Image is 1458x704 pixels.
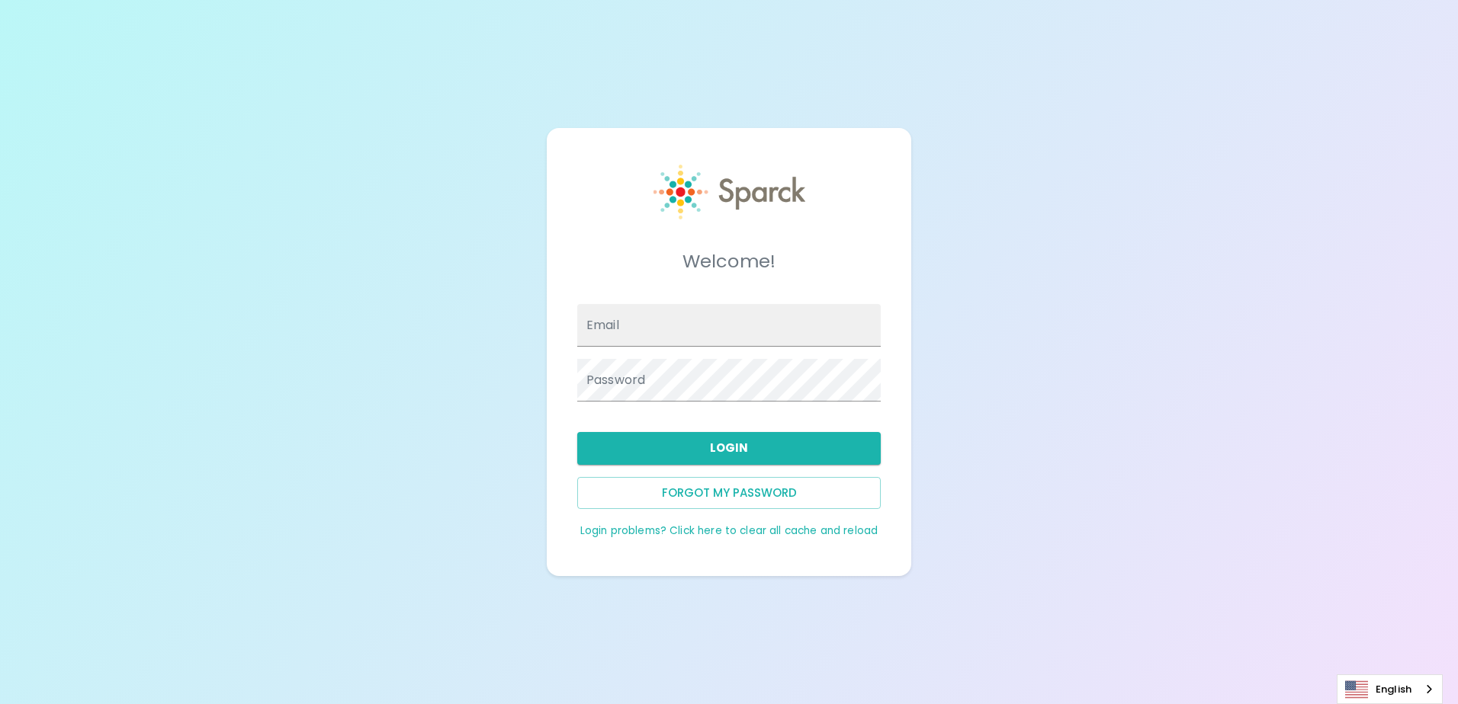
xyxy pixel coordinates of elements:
[580,523,878,538] a: Login problems? Click here to clear all cache and reload
[577,477,881,509] button: Forgot my password
[654,165,805,219] img: Sparck logo
[577,432,881,464] button: Login
[1337,674,1443,704] div: Language
[577,249,881,274] h5: Welcome!
[1337,674,1443,704] aside: Language selected: English
[1338,675,1442,703] a: English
